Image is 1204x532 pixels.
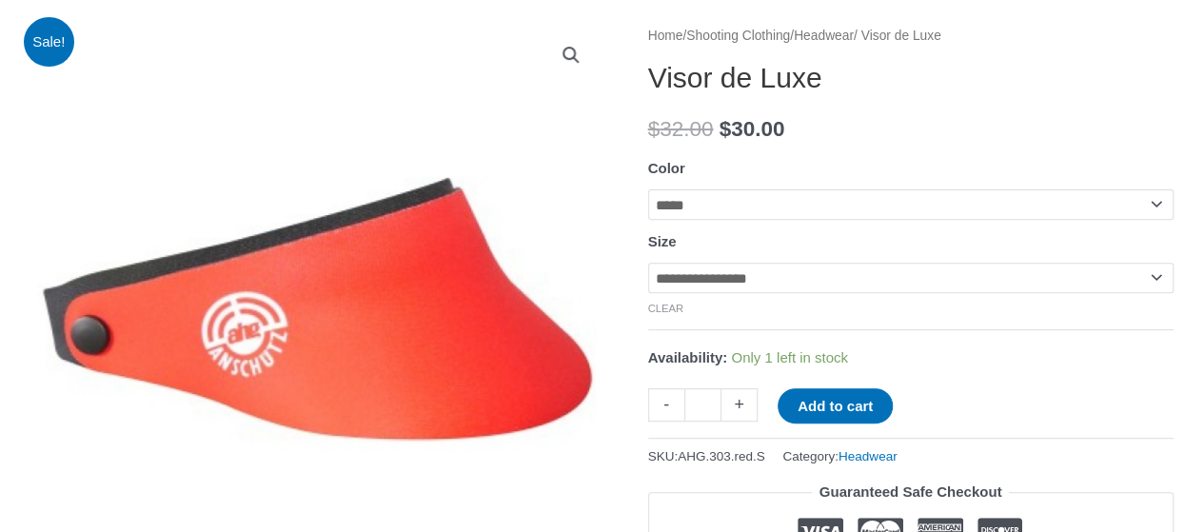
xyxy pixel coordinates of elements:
[684,388,721,422] input: Product quantity
[778,388,893,424] button: Add to cart
[648,117,661,141] span: $
[554,38,588,72] a: View full-screen image gallery
[24,17,74,68] span: Sale!
[812,479,1010,505] legend: Guaranteed Safe Checkout
[648,29,683,43] a: Home
[648,117,714,141] bdi: 32.00
[648,303,684,314] a: Clear options
[782,444,897,468] span: Category:
[648,160,685,176] label: Color
[731,349,848,365] span: Only 1 left in stock
[720,117,732,141] span: $
[648,349,728,365] span: Availability:
[648,444,765,468] span: SKU:
[794,29,854,43] a: Headwear
[648,388,684,422] a: -
[648,61,1174,95] h1: Visor de Luxe
[648,24,1174,49] nav: Breadcrumb
[839,449,898,463] a: Headwear
[721,388,758,422] a: +
[720,117,785,141] bdi: 30.00
[678,449,765,463] span: AHG.303.red.S
[648,233,677,249] label: Size
[686,29,790,43] a: Shooting Clothing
